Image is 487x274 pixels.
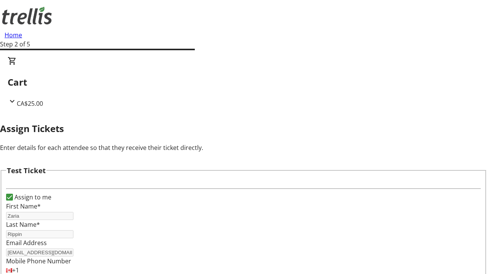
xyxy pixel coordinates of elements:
h2: Cart [8,75,479,89]
label: First Name* [6,202,41,210]
label: Email Address [6,239,47,247]
div: CartCA$25.00 [8,56,479,108]
label: Last Name* [6,220,40,229]
label: Assign to me [13,193,51,202]
h3: Test Ticket [7,165,46,176]
label: Mobile Phone Number [6,257,71,265]
span: CA$25.00 [17,99,43,108]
